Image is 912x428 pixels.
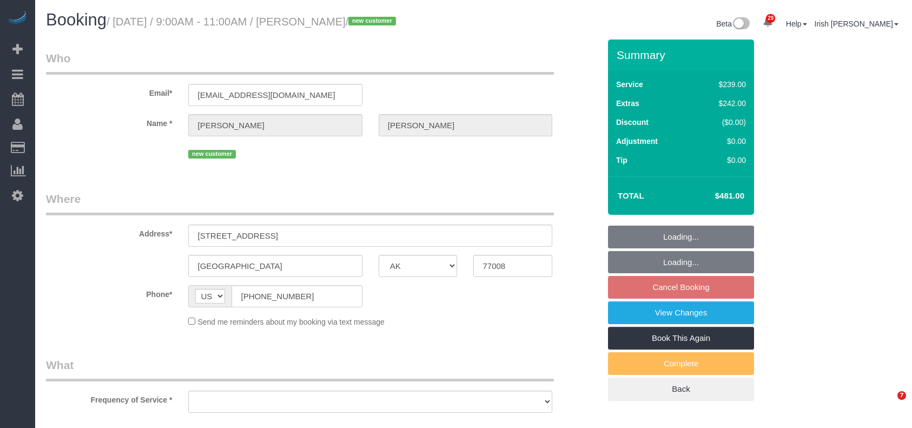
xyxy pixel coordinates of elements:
[616,98,639,109] label: Extras
[716,19,750,28] a: Beta
[757,11,778,35] a: 29
[618,191,644,200] strong: Total
[346,16,399,28] span: /
[188,84,362,106] input: Email*
[232,285,362,307] input: Phone*
[38,285,180,300] label: Phone*
[815,19,898,28] a: Irish [PERSON_NAME]
[107,16,399,28] small: / [DATE] / 9:00AM - 11:00AM / [PERSON_NAME]
[188,114,362,136] input: First Name*
[616,136,658,147] label: Adjustment
[616,79,643,90] label: Service
[348,17,395,25] span: new customer
[696,79,746,90] div: $239.00
[696,117,746,128] div: ($0.00)
[696,155,746,166] div: $0.00
[608,301,754,324] a: View Changes
[197,318,385,326] span: Send me reminders about my booking via text message
[875,391,901,417] iframe: Intercom live chat
[786,19,807,28] a: Help
[616,117,649,128] label: Discount
[38,391,180,405] label: Frequency of Service *
[766,14,775,23] span: 29
[696,98,746,109] div: $242.00
[188,150,235,159] span: new customer
[38,84,180,98] label: Email*
[188,255,362,277] input: City*
[6,11,28,26] img: Automaid Logo
[46,357,554,381] legend: What
[473,255,552,277] input: Zip Code*
[46,191,554,215] legend: Where
[608,327,754,350] a: Book This Again
[732,17,750,31] img: New interface
[38,114,180,129] label: Name *
[46,10,107,29] span: Booking
[616,155,627,166] label: Tip
[608,378,754,400] a: Back
[46,50,554,75] legend: Who
[683,192,744,201] h4: $481.00
[379,114,552,136] input: Last Name*
[38,225,180,239] label: Address*
[696,136,746,147] div: $0.00
[617,49,749,61] h3: Summary
[897,391,906,400] span: 7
